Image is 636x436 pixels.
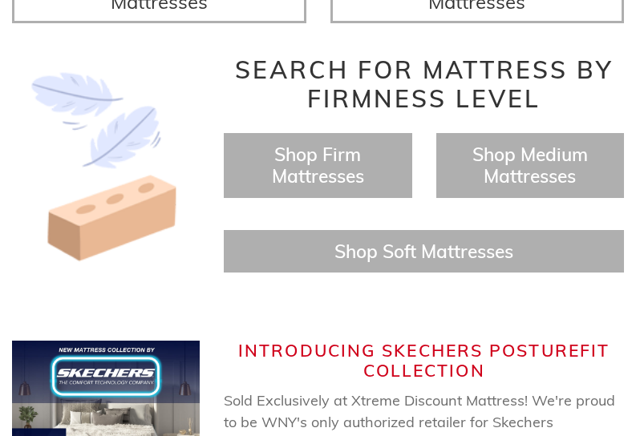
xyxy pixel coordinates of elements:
img: Image-of-brick- and-feather-representing-firm-and-soft-feel [12,55,200,280]
span: Search for Mattress by Firmness Level [235,54,614,114]
a: Shop Medium Mattresses [472,143,588,188]
span: Introducing Skechers Posturefit Collection [238,340,610,381]
a: Shop Soft Mattresses [334,240,513,263]
a: Shop Firm Mattresses [272,143,364,188]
